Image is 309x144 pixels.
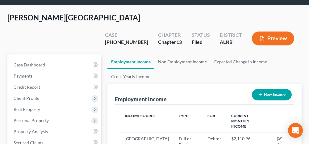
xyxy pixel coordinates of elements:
div: Chapter [158,39,182,46]
span: Credit Report [14,84,40,90]
div: [PHONE_NUMBER] [105,39,148,46]
div: Chapter [158,32,182,39]
a: Gross Yearly Income [107,69,154,84]
span: Real Property [14,107,40,112]
div: Case [105,32,148,39]
span: $2,110.96 [231,136,250,141]
span: For [207,113,215,118]
span: Client Profile [14,95,39,101]
div: ALNB [220,39,242,46]
a: Expected Change in Income [211,54,271,69]
span: Type [179,113,188,118]
a: Case Dashboard [9,59,101,70]
div: District [220,32,242,39]
a: Property Analysis [9,126,101,137]
span: Payments [14,73,32,78]
span: Case Dashboard [14,62,45,67]
a: Credit Report [9,82,101,93]
span: [GEOGRAPHIC_DATA] [125,136,169,141]
div: Open Intercom Messenger [288,123,303,138]
span: Debtor [207,136,221,141]
div: Filed [192,39,210,46]
span: Current Monthly Income [231,113,249,129]
a: Employment Income [107,54,154,69]
a: Non Employment Income [154,54,211,69]
button: New Income [252,89,292,100]
div: Employment Income [115,95,167,103]
div: Status [192,32,210,39]
span: Property Analysis [14,129,48,134]
span: 13 [176,39,182,45]
button: Preview [252,32,294,45]
a: Payments [9,70,101,82]
span: Personal Property [14,118,49,123]
span: [PERSON_NAME][GEOGRAPHIC_DATA] [7,13,140,22]
span: Income Source [125,113,156,118]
